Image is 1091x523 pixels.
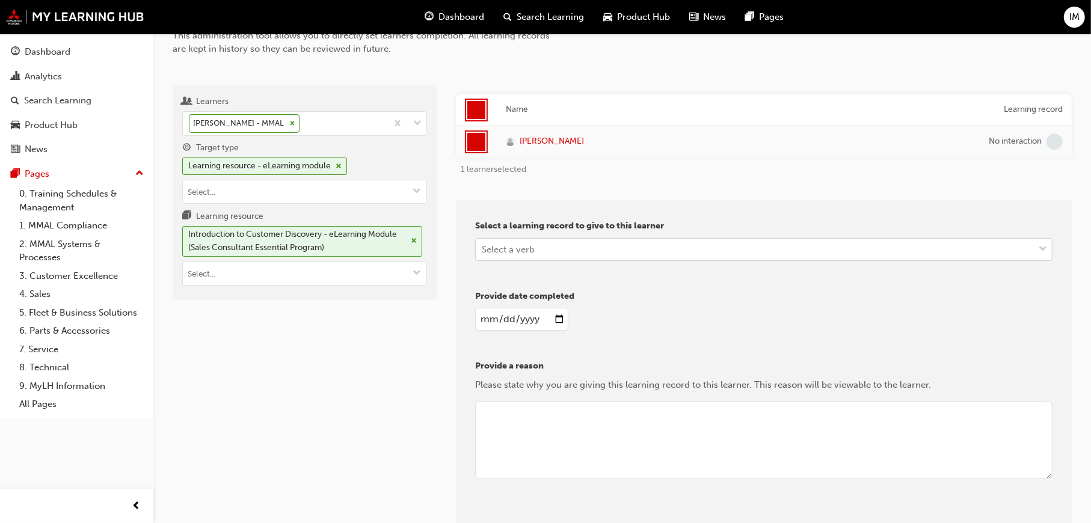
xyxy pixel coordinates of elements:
[497,94,980,126] th: Name
[5,41,149,63] a: Dashboard
[1046,133,1063,150] span: learningRecordVerb_NONE-icon
[14,322,149,340] a: 6. Parts & Accessories
[135,166,144,182] span: up-icon
[989,103,1063,117] div: Learning record
[24,94,91,108] div: Search Learning
[494,5,594,29] a: search-iconSearch Learning
[5,90,149,112] a: Search Learning
[475,308,568,331] input: enter a date
[14,285,149,304] a: 4. Sales
[1039,242,1047,257] span: down-icon
[302,118,303,128] input: Learners[PERSON_NAME] - MMAL
[745,10,754,25] span: pages-icon
[989,136,1042,147] div: No interaction
[517,10,584,24] span: Search Learning
[617,10,670,24] span: Product Hub
[411,237,417,245] span: cross-icon
[196,142,239,154] div: Target type
[5,163,149,185] button: Pages
[680,5,736,29] a: news-iconNews
[196,210,263,222] div: Learning resource
[5,38,149,163] button: DashboardAnalyticsSearch LearningProduct HubNews
[1069,10,1080,24] span: IM
[189,115,286,132] div: [PERSON_NAME] - MMAL
[407,262,426,285] button: toggle menu
[11,144,20,155] span: news-icon
[25,142,48,156] div: News
[182,211,191,222] span: learningresource-icon
[25,167,49,181] div: Pages
[188,228,406,255] div: Introduction to Customer Discovery - eLearning Module (Sales Consultant Essential Program)
[14,185,149,216] a: 0. Training Schedules & Management
[183,262,426,285] input: Learning resourceIntroduction to Customer Discovery - eLearning Module (Sales Consultant Essentia...
[520,135,584,148] span: [PERSON_NAME]
[703,10,726,24] span: News
[14,377,149,396] a: 9. MyLH Information
[5,138,149,161] a: News
[14,304,149,322] a: 5. Fleet & Business Solutions
[14,358,149,377] a: 8. Technical
[182,143,191,154] span: target-icon
[183,180,426,203] input: Target typeLearning resource - eLearning modulecross-icontoggle menu
[413,269,421,279] span: down-icon
[14,267,149,286] a: 3. Customer Excellence
[503,10,512,25] span: search-icon
[475,290,1053,304] p: Provide date completed
[5,114,149,136] a: Product Hub
[413,187,421,197] span: down-icon
[11,120,20,131] span: car-icon
[182,97,191,108] span: users-icon
[188,159,331,173] div: Learning resource - eLearning module
[736,5,793,29] a: pages-iconPages
[759,10,784,24] span: Pages
[407,180,426,203] button: toggle menu
[5,66,149,88] a: Analytics
[415,5,494,29] a: guage-iconDashboard
[11,47,20,58] span: guage-icon
[11,169,20,180] span: pages-icon
[6,9,144,25] img: mmal
[25,70,62,84] div: Analytics
[336,163,342,170] span: cross-icon
[689,10,698,25] span: news-icon
[475,219,1053,233] p: Select a learning record to give to this learner
[506,135,971,148] a: [PERSON_NAME]
[413,116,422,132] span: down-icon
[14,340,149,359] a: 7. Service
[603,10,612,25] span: car-icon
[14,395,149,414] a: All Pages
[14,235,149,267] a: 2. MMAL Systems & Processes
[196,96,229,108] div: Learners
[173,29,564,56] div: This administration tool allows you to directly set learners completion. All learning records are...
[482,242,535,256] div: Select a verb
[132,499,141,514] span: prev-icon
[11,96,19,106] span: search-icon
[438,10,484,24] span: Dashboard
[475,379,931,390] span: Please state why you are giving this learning record to this learner. This reason will be viewabl...
[594,5,680,29] a: car-iconProduct Hub
[11,72,20,82] span: chart-icon
[475,359,1053,373] p: Provide a reason
[425,10,434,25] span: guage-icon
[14,216,149,235] a: 1. MMAL Compliance
[25,45,70,59] div: Dashboard
[25,118,78,132] div: Product Hub
[1064,7,1085,28] button: IM
[461,164,526,174] span: 1 learner selected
